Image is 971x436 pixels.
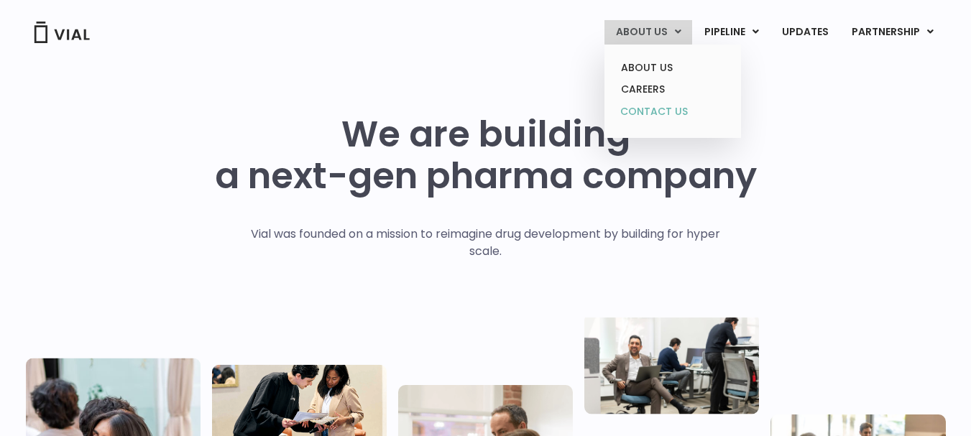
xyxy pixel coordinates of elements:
img: Vial Logo [33,22,91,43]
p: Vial was founded on a mission to reimagine drug development by building for hyper scale. [236,226,735,260]
a: PIPELINEMenu Toggle [693,20,770,45]
a: CAREERS [609,78,735,101]
h1: We are building a next-gen pharma company [215,113,757,197]
a: ABOUT US [609,57,735,79]
a: PARTNERSHIPMenu Toggle [840,20,945,45]
a: CONTACT US [609,101,735,124]
img: Three people working in an office [584,313,759,414]
a: UPDATES [770,20,839,45]
a: ABOUT USMenu Toggle [604,20,692,45]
